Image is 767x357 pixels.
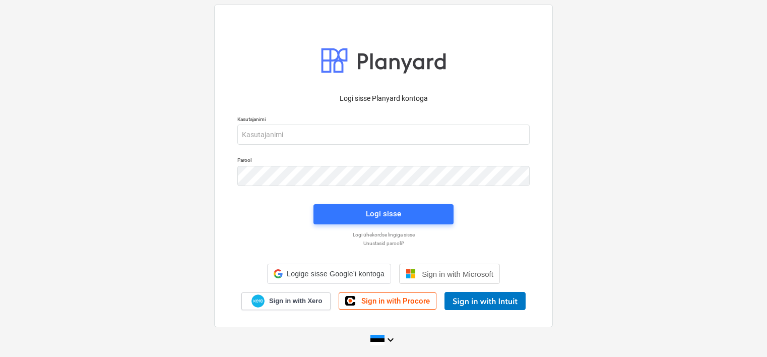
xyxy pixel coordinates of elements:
img: Xero logo [251,294,265,308]
button: Logi sisse [313,204,454,224]
span: Sign in with Xero [269,296,322,306]
p: Parool [237,157,530,165]
p: Logi sisse Planyard kontoga [237,93,530,104]
p: Kasutajanimi [237,116,530,125]
span: Sign in with Procore [361,296,430,306]
a: Logi ühekordse lingiga sisse [232,231,535,238]
div: Logige sisse Google’i kontoga [267,264,391,284]
input: Kasutajanimi [237,125,530,145]
i: keyboard_arrow_down [385,334,397,346]
a: Unustasid parooli? [232,240,535,247]
img: Microsoft logo [406,269,416,279]
a: Sign in with Procore [339,292,436,310]
a: Sign in with Xero [241,292,331,310]
div: Logi sisse [366,207,401,220]
span: Sign in with Microsoft [422,270,493,278]
span: Logige sisse Google’i kontoga [287,270,385,278]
